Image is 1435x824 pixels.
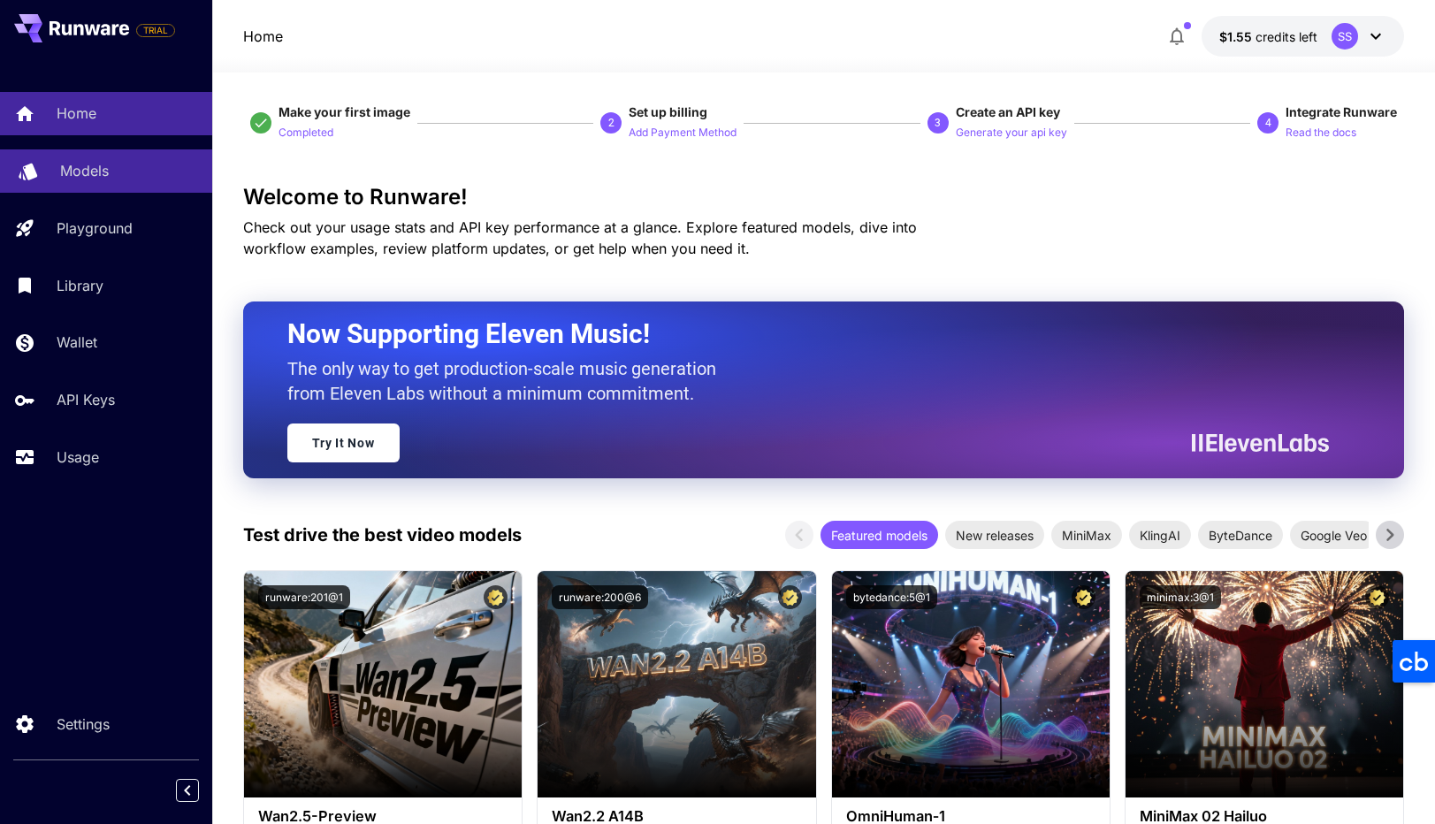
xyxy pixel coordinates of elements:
[821,526,938,545] span: Featured models
[1202,16,1404,57] button: $1.54941SS
[1286,125,1356,141] p: Read the docs
[1219,29,1256,44] span: $1.55
[629,121,737,142] button: Add Payment Method
[57,103,96,124] p: Home
[243,185,1405,210] h3: Welcome to Runware!
[484,585,508,609] button: Certified Model – Vetted for best performance and includes a commercial license.
[1129,521,1191,549] div: KlingAI
[1332,23,1358,50] div: SS
[189,774,212,806] div: Collapse sidebar
[1198,526,1283,545] span: ByteDance
[136,19,175,41] span: Add your payment card to enable full platform functionality.
[945,526,1044,545] span: New releases
[287,423,400,462] a: Try It Now
[57,217,133,239] p: Playground
[60,160,109,181] p: Models
[832,571,1110,797] img: alt
[287,317,1317,351] h2: Now Supporting Eleven Music!
[956,125,1067,141] p: Generate your api key
[1286,104,1397,119] span: Integrate Runware
[1265,115,1271,131] p: 4
[243,26,283,47] a: Home
[1290,526,1378,545] span: Google Veo
[821,521,938,549] div: Featured models
[1290,521,1378,549] div: Google Veo
[258,585,350,609] button: runware:201@1
[279,125,333,141] p: Completed
[243,522,522,548] p: Test drive the best video models
[1198,521,1283,549] div: ByteDance
[538,571,815,797] img: alt
[1140,585,1221,609] button: minimax:3@1
[176,779,199,802] button: Collapse sidebar
[1051,526,1122,545] span: MiniMax
[279,121,333,142] button: Completed
[846,585,937,609] button: bytedance:5@1
[956,121,1067,142] button: Generate your api key
[1129,526,1191,545] span: KlingAI
[1286,121,1356,142] button: Read the docs
[137,24,174,37] span: TRIAL
[279,104,410,119] span: Make your first image
[57,446,99,468] p: Usage
[57,389,115,410] p: API Keys
[945,521,1044,549] div: New releases
[57,332,97,353] p: Wallet
[778,585,802,609] button: Certified Model – Vetted for best performance and includes a commercial license.
[1256,29,1317,44] span: credits left
[243,26,283,47] nav: breadcrumb
[57,713,110,735] p: Settings
[608,115,614,131] p: 2
[1365,585,1389,609] button: Certified Model – Vetted for best performance and includes a commercial license.
[1051,521,1122,549] div: MiniMax
[552,585,648,609] button: runware:200@6
[956,104,1060,119] span: Create an API key
[629,104,707,119] span: Set up billing
[244,571,522,797] img: alt
[1072,585,1095,609] button: Certified Model – Vetted for best performance and includes a commercial license.
[1126,571,1403,797] img: alt
[935,115,941,131] p: 3
[629,125,737,141] p: Add Payment Method
[243,218,917,257] span: Check out your usage stats and API key performance at a glance. Explore featured models, dive int...
[287,356,729,406] p: The only way to get production-scale music generation from Eleven Labs without a minimum commitment.
[1219,27,1317,46] div: $1.54941
[57,275,103,296] p: Library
